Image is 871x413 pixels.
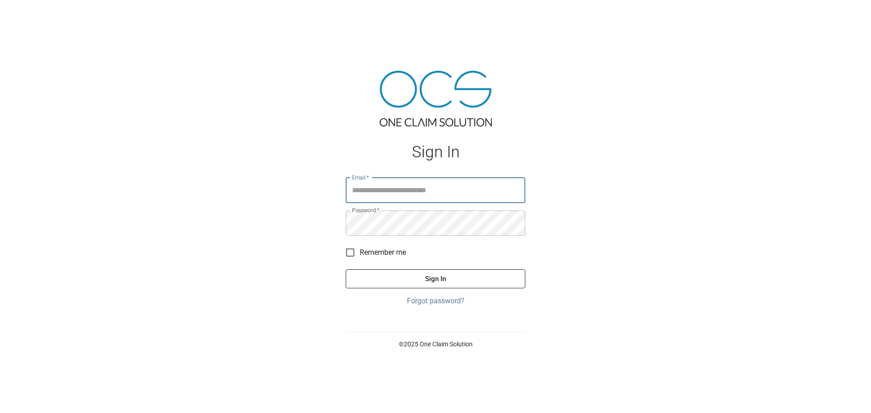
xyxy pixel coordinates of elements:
img: ocs-logo-tra.png [380,71,492,126]
label: Email [352,174,369,181]
a: Forgot password? [346,296,525,306]
span: Remember me [360,247,406,258]
p: © 2025 One Claim Solution [346,340,525,349]
label: Password [352,206,379,214]
button: Sign In [346,269,525,288]
img: ocs-logo-white-transparent.png [11,5,47,24]
h1: Sign In [346,143,525,161]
